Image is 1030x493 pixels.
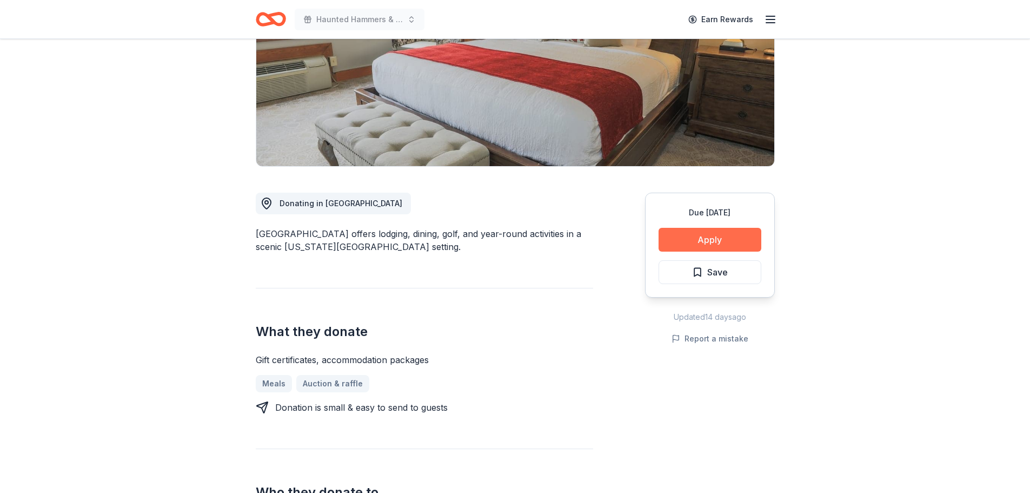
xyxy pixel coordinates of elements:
[256,323,593,340] h2: What they donate
[645,311,775,324] div: Updated 14 days ago
[296,375,369,392] a: Auction & raffle
[275,401,448,414] div: Donation is small & easy to send to guests
[659,228,761,252] button: Apply
[280,199,402,208] span: Donating in [GEOGRAPHIC_DATA]
[256,353,593,366] div: Gift certificates, accommodation packages
[682,10,760,29] a: Earn Rewards
[316,13,403,26] span: Haunted Hammers & Ales
[256,227,593,253] div: [GEOGRAPHIC_DATA] offers lodging, dining, golf, and year-round activities in a scenic [US_STATE][...
[659,206,761,219] div: Due [DATE]
[295,9,424,30] button: Haunted Hammers & Ales
[672,332,748,345] button: Report a mistake
[659,260,761,284] button: Save
[256,6,286,32] a: Home
[707,265,728,279] span: Save
[256,375,292,392] a: Meals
